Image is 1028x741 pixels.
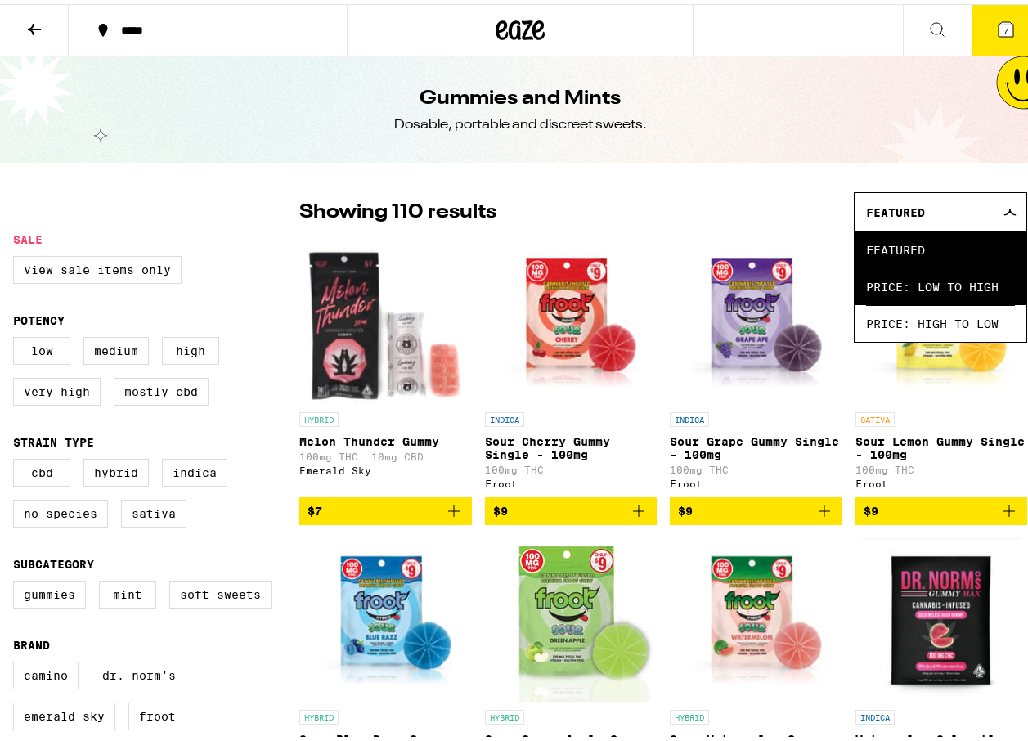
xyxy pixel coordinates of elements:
label: Gummies [13,577,86,604]
label: CBD [13,455,70,483]
span: 7 [1003,22,1008,32]
div: Froot [485,474,658,485]
span: Featured [866,227,1015,264]
p: 100mg THC: 10mg CBD [299,447,472,458]
img: Froot - Sour Green Apple Gummy Single - 100mg [489,534,653,698]
label: Camino [13,658,79,685]
label: Sativa [121,496,186,523]
p: INDICA [485,408,524,423]
div: Froot [855,474,1028,485]
p: SATIVA [855,408,895,423]
label: Mint [99,577,156,604]
a: Open page for Sour Lemon Gummy Single - 100mg from Froot [855,236,1028,493]
a: Open page for Sour Cherry Gummy Single - 100mg from Froot [485,236,658,493]
legend: Strain Type [13,432,94,445]
span: $9 [864,501,878,514]
span: Featured [866,202,925,215]
p: Sour Lemon Gummy Single - 100mg [855,431,1028,457]
label: Medium [83,333,149,361]
p: HYBRID [670,706,709,721]
a: Open page for Melon Thunder Gummy from Emerald Sky [299,236,472,493]
img: Froot - Sour Blue Razz Gummy Single - 100mg [299,534,472,698]
label: View Sale Items Only [13,252,182,280]
label: Dr. Norm's [92,658,186,685]
img: Froot - Sour Watermelon Gummy Single - 100mg [670,534,842,698]
p: INDICA [855,706,895,721]
label: Indica [162,455,227,483]
legend: Sale [13,229,43,242]
button: Add to bag [299,493,472,521]
span: Hi. Need any help? [10,11,118,25]
img: Dr. Norm's - Watermelon Solventless Hash Gummy [862,534,1020,698]
span: $9 [493,501,508,514]
label: Soft Sweets [169,577,272,604]
span: Price: Low to High [866,264,1015,301]
legend: Subcategory [13,554,94,567]
div: Froot [670,474,842,485]
label: Very High [13,374,101,402]
span: Price: High to Low [866,301,1015,338]
p: 100mg THC [670,460,842,471]
p: Sour Grape Gummy Single - 100mg [670,431,842,457]
p: HYBRID [299,706,339,721]
label: Emerald Sky [13,698,115,726]
p: Sour Cherry Gummy Single - 100mg [485,431,658,457]
p: Melon Thunder Gummy [299,431,472,444]
button: Add to bag [485,493,658,521]
label: Low [13,333,70,361]
h1: Gummies and Mints [420,81,621,109]
span: $7 [308,501,322,514]
legend: Brand [13,635,50,648]
p: HYBRID [485,706,524,721]
img: Emerald Sky - Melon Thunder Gummy [300,236,470,400]
label: Froot [128,698,186,726]
p: 100mg THC [855,460,1028,471]
div: Dosable, portable and discreet sweets. [394,112,647,130]
p: HYBRID [299,408,339,423]
span: $9 [678,501,693,514]
button: Add to bag [855,493,1028,521]
label: High [162,333,219,361]
p: 100mg THC [485,460,658,471]
label: Mostly CBD [114,374,209,402]
p: Showing 110 results [299,195,496,222]
a: Open page for Sour Grape Gummy Single - 100mg from Froot [670,236,842,493]
label: No Species [13,496,108,523]
label: Hybrid [83,455,149,483]
img: Froot - Sour Grape Gummy Single - 100mg [670,236,842,400]
img: Froot - Sour Cherry Gummy Single - 100mg [485,236,658,400]
button: Add to bag [670,493,842,521]
p: INDICA [670,408,709,423]
div: Emerald Sky [299,461,472,472]
legend: Potency [13,310,65,323]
